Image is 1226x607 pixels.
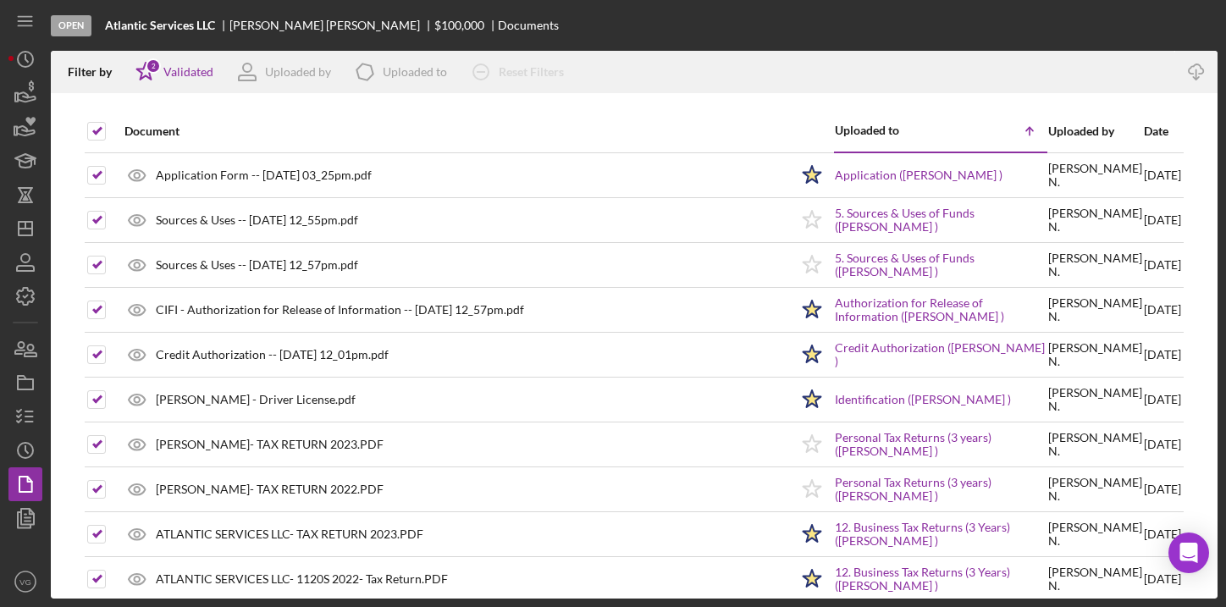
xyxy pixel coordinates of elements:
[1048,162,1142,189] div: [PERSON_NAME] N .
[1144,558,1181,600] div: [DATE]
[1048,566,1142,593] div: [PERSON_NAME] N .
[1144,378,1181,421] div: [DATE]
[156,572,448,586] div: ATLANTIC SERVICES LLC- 1120S 2022- Tax Return.PDF
[1048,521,1142,548] div: [PERSON_NAME] N .
[460,55,581,89] button: Reset Filters
[105,19,215,32] b: Atlantic Services LLC
[156,213,358,227] div: Sources & Uses -- [DATE] 12_55pm.pdf
[835,251,1047,279] a: 5. Sources & Uses of Funds ([PERSON_NAME] )
[835,296,1047,323] a: Authorization for Release of Information ([PERSON_NAME] )
[1144,199,1181,241] div: [DATE]
[835,521,1047,548] a: 12. Business Tax Returns (3 Years) ([PERSON_NAME] )
[1048,124,1142,138] div: Uploaded by
[1048,476,1142,503] div: [PERSON_NAME] N .
[8,565,42,599] button: VG
[1144,334,1181,376] div: [DATE]
[835,168,1002,182] a: Application ([PERSON_NAME] )
[156,483,384,496] div: [PERSON_NAME]- TAX RETURN 2022.PDF
[1144,124,1181,138] div: Date
[156,258,358,272] div: Sources & Uses -- [DATE] 12_57pm.pdf
[835,393,1011,406] a: Identification ([PERSON_NAME] )
[1048,431,1142,458] div: [PERSON_NAME] N .
[1144,423,1181,466] div: [DATE]
[835,476,1047,503] a: Personal Tax Returns (3 years) ([PERSON_NAME] )
[835,431,1047,458] a: Personal Tax Returns (3 years) ([PERSON_NAME] )
[835,124,941,137] div: Uploaded to
[1048,386,1142,413] div: [PERSON_NAME] N .
[1144,154,1181,197] div: [DATE]
[1048,341,1142,368] div: [PERSON_NAME] N .
[51,15,91,36] div: Open
[229,19,434,32] div: [PERSON_NAME] [PERSON_NAME]
[265,65,331,79] div: Uploaded by
[146,58,161,74] div: 2
[124,124,789,138] div: Document
[1048,207,1142,234] div: [PERSON_NAME] N .
[499,55,564,89] div: Reset Filters
[156,527,423,541] div: ATLANTIC SERVICES LLC- TAX RETURN 2023.PDF
[835,566,1047,593] a: 12. Business Tax Returns (3 Years) ([PERSON_NAME] )
[835,207,1047,234] a: 5. Sources & Uses of Funds ([PERSON_NAME] )
[68,65,124,79] div: Filter by
[156,393,356,406] div: [PERSON_NAME] - Driver License.pdf
[156,438,384,451] div: [PERSON_NAME]- TAX RETURN 2023.PDF
[434,18,484,32] span: $100,000
[156,348,389,361] div: Credit Authorization -- [DATE] 12_01pm.pdf
[156,168,372,182] div: Application Form -- [DATE] 03_25pm.pdf
[835,341,1047,368] a: Credit Authorization ([PERSON_NAME] )
[383,65,447,79] div: Uploaded to
[1048,296,1142,323] div: [PERSON_NAME] N .
[1144,289,1181,331] div: [DATE]
[156,303,524,317] div: CIFI - Authorization for Release of Information -- [DATE] 12_57pm.pdf
[1144,468,1181,510] div: [DATE]
[498,19,559,32] div: Documents
[1144,244,1181,286] div: [DATE]
[1048,251,1142,279] div: [PERSON_NAME] N .
[1144,513,1181,555] div: [DATE]
[163,65,213,79] div: Validated
[19,577,31,587] text: VG
[1168,533,1209,573] div: Open Intercom Messenger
